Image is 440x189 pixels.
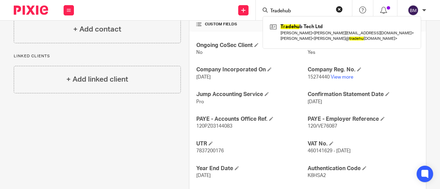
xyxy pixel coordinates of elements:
[73,24,121,35] h4: + Add contact
[308,140,419,147] h4: VAT No.
[196,75,211,80] span: [DATE]
[308,116,419,123] h4: PAYE - Employer Reference
[196,149,224,153] span: 7837200176
[196,124,232,129] span: 120PZ03144083
[331,75,353,80] a: View more
[196,99,204,104] span: Pro
[14,54,181,59] p: Linked clients
[14,5,48,15] img: Pixie
[308,66,419,73] h4: Company Reg. No.
[196,140,308,147] h4: UTR
[196,42,308,49] h4: Ongoing CoSec Client
[196,66,308,73] h4: Company Incorporated On
[196,22,308,27] h4: CUSTOM FIELDS
[308,99,322,104] span: [DATE]
[196,116,308,123] h4: PAYE - Accounts Office Ref.
[336,6,343,13] button: Clear
[196,165,308,172] h4: Year End Date
[196,50,202,55] span: No
[308,91,419,98] h4: Confirmation Statement Date
[308,50,315,55] span: Yes
[308,75,330,80] span: 15274440
[308,124,337,129] span: 120/VE76087
[308,165,419,172] h4: Authentication Code
[408,5,419,16] img: svg%3E
[269,8,331,14] input: Search
[66,74,128,85] h4: + Add linked client
[196,173,211,178] span: [DATE]
[308,149,351,153] span: 460141629 - [DATE]
[308,173,326,178] span: K8HSA2
[196,91,308,98] h4: Jump Accounting Service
